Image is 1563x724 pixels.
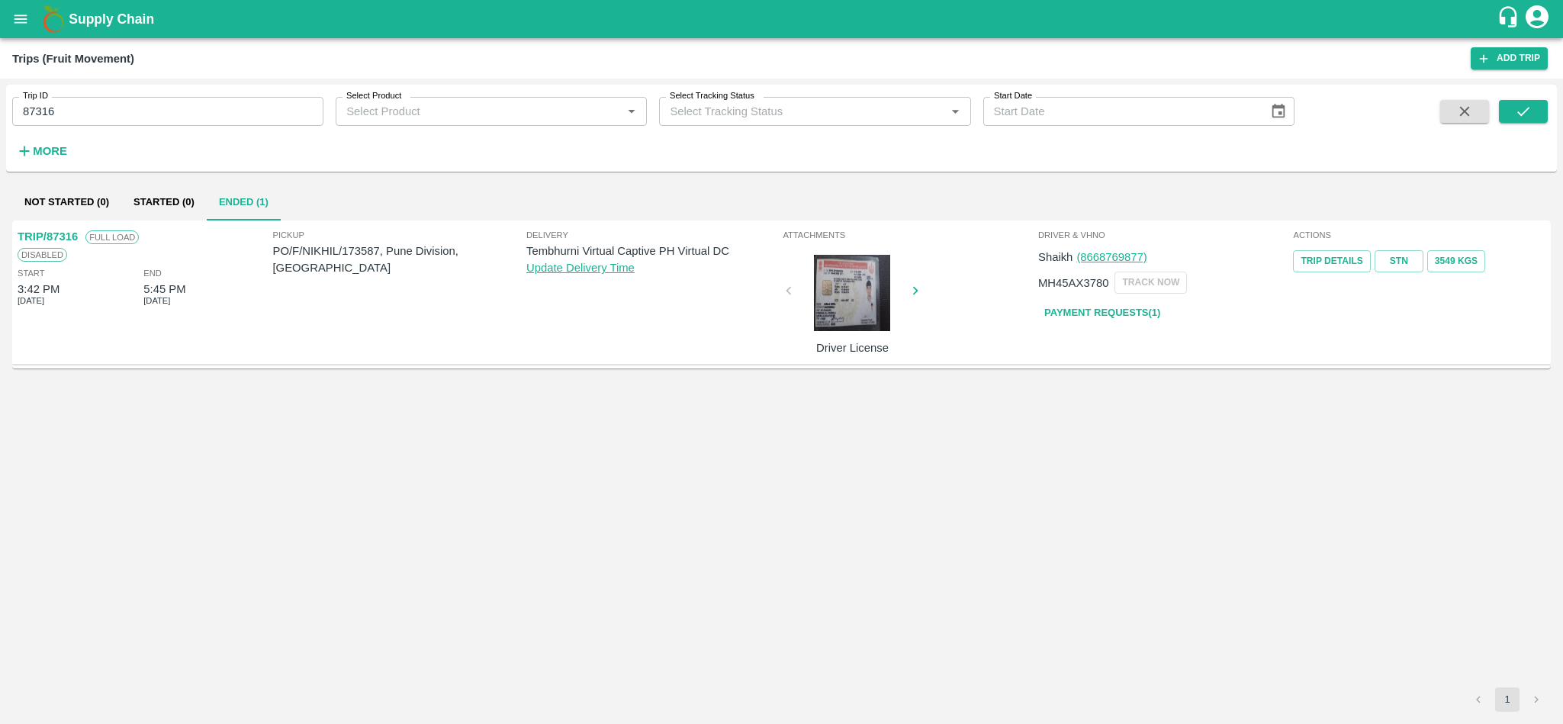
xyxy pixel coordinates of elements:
[3,2,38,37] button: open drawer
[1038,275,1108,291] p: MH45AX3780
[121,184,207,220] button: Started (0)
[207,184,281,220] button: Ended (1)
[346,90,401,102] label: Select Product
[1375,250,1423,272] a: STN
[12,184,121,220] button: Not Started (0)
[273,228,526,242] span: Pickup
[69,8,1497,30] a: Supply Chain
[38,4,69,34] img: logo
[273,243,526,277] p: PO/F/NIKHIL/173587, Pune Division, [GEOGRAPHIC_DATA]
[143,281,185,298] div: 5:45 PM
[1038,251,1073,263] span: Shaikh
[33,145,67,157] strong: More
[69,11,154,27] b: Supply Chain
[18,266,44,280] span: Start
[1293,228,1545,242] span: Actions
[783,228,1035,242] span: Attachments
[1264,97,1293,126] button: Choose date
[1464,687,1551,712] nav: pagination navigation
[85,230,139,244] span: Full Load
[526,262,635,274] a: Update Delivery Time
[622,101,642,121] button: Open
[945,101,965,121] button: Open
[18,281,59,298] div: 3:42 PM
[1293,250,1370,272] a: Trip Details
[1523,3,1551,35] div: account of current user
[1497,5,1523,33] div: customer-support
[670,90,754,102] label: Select Tracking Status
[18,294,44,307] span: [DATE]
[18,228,78,245] p: TRIP/87316
[994,90,1032,102] label: Start Date
[664,101,921,121] input: Select Tracking Status
[526,228,780,242] span: Delivery
[983,97,1258,126] input: Start Date
[1038,228,1291,242] span: Driver & VHNo
[526,243,780,259] p: Tembhurni Virtual Captive PH Virtual DC
[18,248,67,262] span: Disabled
[23,90,48,102] label: Trip ID
[12,97,323,126] input: Enter Trip ID
[1495,687,1520,712] button: page 1
[143,266,162,280] span: End
[1427,250,1485,272] button: 3549 Kgs
[143,294,170,307] span: [DATE]
[1038,300,1166,327] a: Payment Requests(1)
[795,339,909,356] p: Driver License
[1471,47,1548,69] a: Add Trip
[12,138,71,164] button: More
[340,101,617,121] input: Select Product
[12,49,134,69] div: Trips (Fruit Movement)
[1076,251,1147,263] a: (8668769877)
